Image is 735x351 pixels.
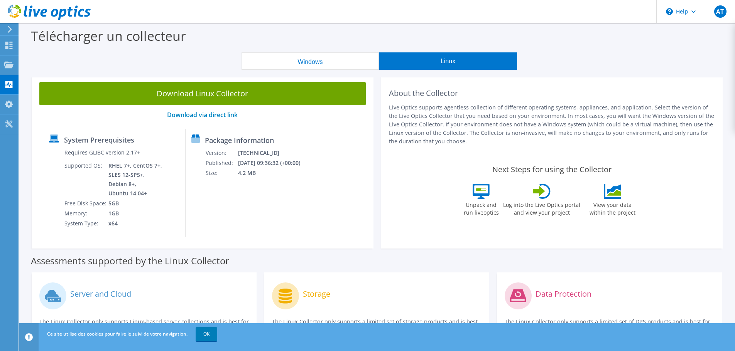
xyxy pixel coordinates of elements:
[303,290,330,298] label: Storage
[47,331,188,337] span: Ce site utilise des cookies pour faire le suivi de votre navigation.
[108,161,164,198] td: RHEL 7+, CentOS 7+, SLES 12-SP5+, Debian 8+, Ubuntu 14.04+
[272,317,482,334] p: The Linux Collector only supports a limited set of storage products and is best for environments ...
[39,317,249,334] p: The Linux Collector only supports Linux-based server collections and is best for environments whe...
[238,148,310,158] td: [TECHNICAL_ID]
[714,5,727,18] span: AT
[492,165,612,174] label: Next Steps for using the Collector
[167,111,238,119] a: Download via direct link
[31,257,229,265] label: Assessments supported by the Linux Collector
[64,208,108,218] td: Memory:
[108,208,164,218] td: 1GB
[389,103,715,146] p: Live Optics supports agentless collection of different operating systems, appliances, and applica...
[238,168,310,178] td: 4.2 MB
[64,161,108,198] td: Supported OS:
[503,199,581,217] label: Log into the Live Optics portal and view your project
[379,52,517,70] button: Linux
[39,82,366,105] a: Download Linux Collector
[463,199,499,217] label: Unpack and run liveoptics
[238,158,310,168] td: [DATE] 09:36:32 (+00:00)
[64,136,134,144] label: System Prerequisites
[31,27,186,45] label: Télécharger un collecteur
[242,52,379,70] button: Windows
[666,8,673,15] svg: \n
[205,148,238,158] td: Version:
[108,218,164,228] td: x64
[64,198,108,208] td: Free Disk Space:
[108,198,164,208] td: 5GB
[70,290,131,298] label: Server and Cloud
[585,199,640,217] label: View your data within the project
[205,158,238,168] td: Published:
[505,317,714,334] p: The Linux Collector only supports a limited set of DPS products and is best for environments wher...
[205,136,274,144] label: Package Information
[64,149,140,156] label: Requires GLIBC version 2.17+
[389,89,715,98] h2: About the Collector
[536,290,591,298] label: Data Protection
[196,327,217,341] a: OK
[205,168,238,178] td: Size:
[64,218,108,228] td: System Type:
